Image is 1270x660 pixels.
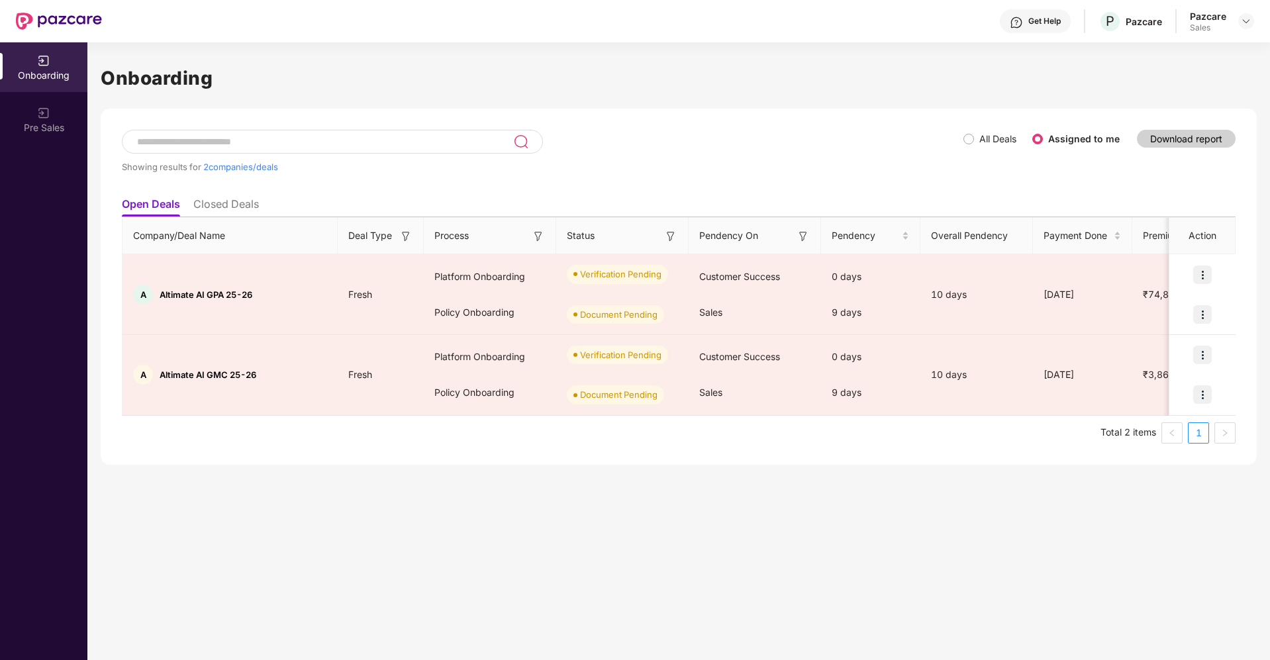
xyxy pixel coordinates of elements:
[1126,15,1162,28] div: Pazcare
[832,228,899,243] span: Pendency
[193,197,259,216] li: Closed Deals
[1100,422,1156,444] li: Total 2 items
[424,259,556,295] div: Platform Onboarding
[424,295,556,330] div: Policy Onboarding
[580,348,661,361] div: Verification Pending
[1193,385,1212,404] img: icon
[1193,346,1212,364] img: icon
[122,162,963,172] div: Showing results for
[348,228,392,243] span: Deal Type
[920,287,1033,302] div: 10 days
[1132,218,1218,254] th: Premium Paid
[1137,130,1236,148] button: Download report
[1010,16,1023,29] img: svg+xml;base64,PHN2ZyBpZD0iSGVscC0zMngzMiIgeG1sbnM9Imh0dHA6Ly93d3cudzMub3JnLzIwMDAvc3ZnIiB3aWR0aD...
[580,308,658,321] div: Document Pending
[699,387,722,398] span: Sales
[1193,265,1212,284] img: icon
[1161,422,1183,444] li: Previous Page
[821,339,920,375] div: 0 days
[1168,429,1176,437] span: left
[699,228,758,243] span: Pendency On
[821,218,920,254] th: Pendency
[699,306,722,318] span: Sales
[567,228,595,243] span: Status
[424,339,556,375] div: Platform Onboarding
[920,218,1033,254] th: Overall Pendency
[1189,423,1208,443] a: 1
[133,285,153,305] div: A
[797,230,810,243] img: svg+xml;base64,PHN2ZyB3aWR0aD0iMTYiIGhlaWdodD0iMTYiIHZpZXdCb3g9IjAgMCAxNiAxNiIgZmlsbD0ibm9uZSIgeG...
[1221,429,1229,437] span: right
[920,367,1033,382] div: 10 days
[821,295,920,330] div: 9 days
[160,289,252,300] span: Altimate AI GPA 25-26
[1214,422,1236,444] li: Next Page
[1190,10,1226,23] div: Pazcare
[1214,422,1236,444] button: right
[434,228,469,243] span: Process
[513,134,528,150] img: svg+xml;base64,PHN2ZyB3aWR0aD0iMjQiIGhlaWdodD0iMjUiIHZpZXdCb3g9IjAgMCAyNCAyNSIgZmlsbD0ibm9uZSIgeG...
[532,230,545,243] img: svg+xml;base64,PHN2ZyB3aWR0aD0iMTYiIGhlaWdodD0iMTYiIHZpZXdCb3g9IjAgMCAxNiAxNiIgZmlsbD0ibm9uZSIgeG...
[1169,218,1236,254] th: Action
[1106,13,1114,29] span: P
[580,388,658,401] div: Document Pending
[133,365,153,385] div: A
[101,64,1257,93] h1: Onboarding
[424,375,556,410] div: Policy Onboarding
[399,230,413,243] img: svg+xml;base64,PHN2ZyB3aWR0aD0iMTYiIGhlaWdodD0iMTYiIHZpZXdCb3g9IjAgMCAxNiAxNiIgZmlsbD0ibm9uZSIgeG...
[1132,289,1191,300] span: ₹74,881
[1033,367,1132,382] div: [DATE]
[821,375,920,410] div: 9 days
[699,351,780,362] span: Customer Success
[1188,422,1209,444] li: 1
[580,267,661,281] div: Verification Pending
[664,230,677,243] img: svg+xml;base64,PHN2ZyB3aWR0aD0iMTYiIGhlaWdodD0iMTYiIHZpZXdCb3g9IjAgMCAxNiAxNiIgZmlsbD0ibm9uZSIgeG...
[1132,369,1200,380] span: ₹3,86,880
[1241,16,1251,26] img: svg+xml;base64,PHN2ZyBpZD0iRHJvcGRvd24tMzJ4MzIiIHhtbG5zPSJodHRwOi8vd3d3LnczLm9yZy8yMDAwL3N2ZyIgd2...
[37,107,50,120] img: svg+xml;base64,PHN2ZyB3aWR0aD0iMjAiIGhlaWdodD0iMjAiIHZpZXdCb3g9IjAgMCAyMCAyMCIgZmlsbD0ibm9uZSIgeG...
[160,369,256,380] span: Altimate AI GMC 25-26
[122,218,338,254] th: Company/Deal Name
[338,369,383,380] span: Fresh
[699,271,780,282] span: Customer Success
[1044,228,1111,243] span: Payment Done
[1048,133,1120,144] label: Assigned to me
[1033,218,1132,254] th: Payment Done
[37,54,50,68] img: svg+xml;base64,PHN2ZyB3aWR0aD0iMjAiIGhlaWdodD0iMjAiIHZpZXdCb3g9IjAgMCAyMCAyMCIgZmlsbD0ibm9uZSIgeG...
[1161,422,1183,444] button: left
[203,162,278,172] span: 2 companies/deals
[1028,16,1061,26] div: Get Help
[16,13,102,30] img: New Pazcare Logo
[122,197,180,216] li: Open Deals
[1033,287,1132,302] div: [DATE]
[1193,305,1212,324] img: icon
[821,259,920,295] div: 0 days
[338,289,383,300] span: Fresh
[1190,23,1226,33] div: Sales
[979,133,1016,144] label: All Deals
